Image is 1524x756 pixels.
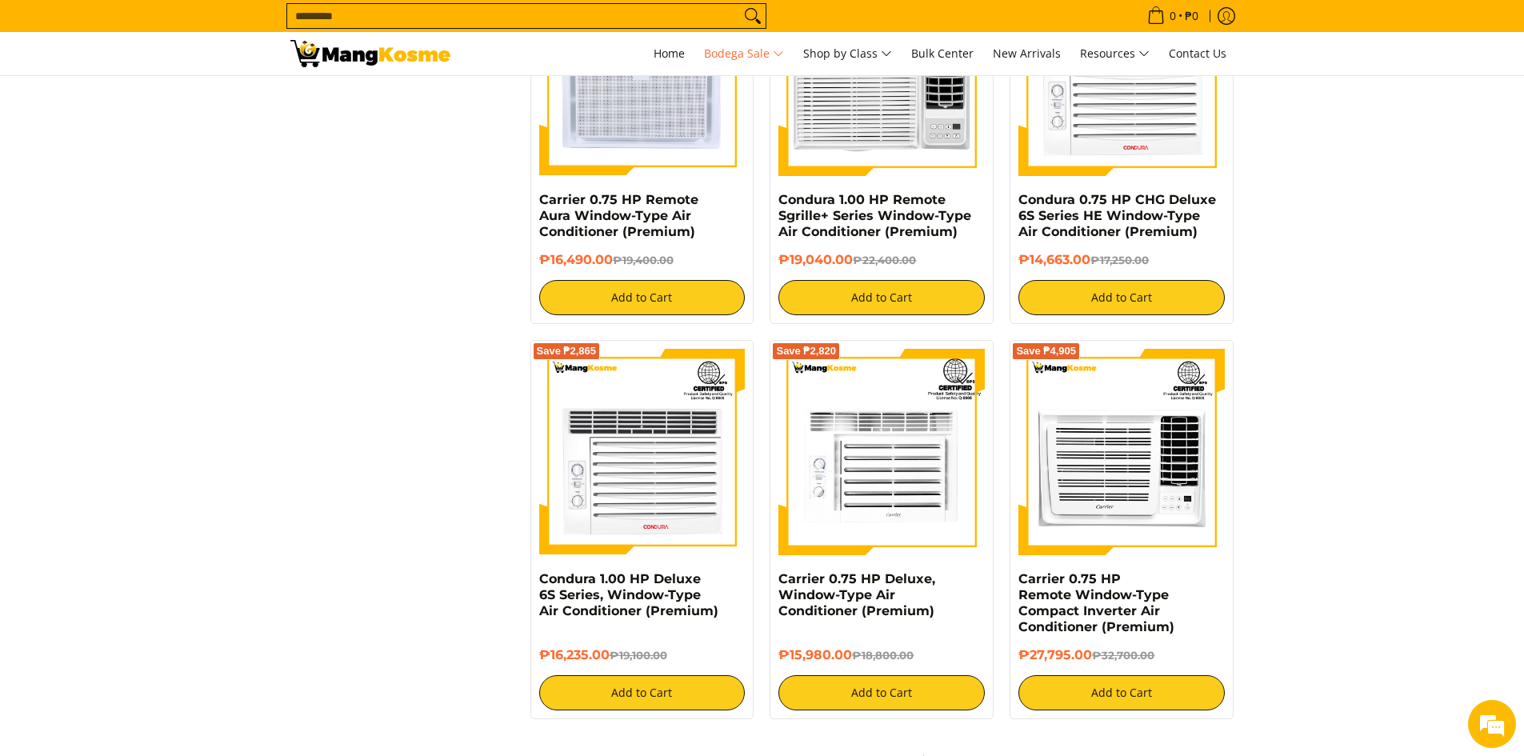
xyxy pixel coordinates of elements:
[704,44,784,64] span: Bodega Sale
[1072,32,1158,75] a: Resources
[911,46,974,61] span: Bulk Center
[610,649,667,662] del: ₱19,100.00
[1016,346,1076,356] span: Save ₱4,905
[1018,349,1225,555] img: Carrier 0.75 HP Remote Window-Type Compact Inverter Air Conditioner (Premium)
[537,346,597,356] span: Save ₱2,865
[778,647,985,663] h6: ₱15,980.00
[1018,571,1174,634] a: Carrier 0.75 HP Remote Window-Type Compact Inverter Air Conditioner (Premium)
[778,349,985,555] img: Carrier 0.75 HP Deluxe, Window-Type Air Conditioner (Premium)
[1018,252,1225,268] h6: ₱14,663.00
[1142,7,1203,25] span: •
[778,280,985,315] button: Add to Cart
[654,46,685,61] span: Home
[1169,46,1226,61] span: Contact Us
[262,8,301,46] div: Minimize live chat window
[1080,44,1150,64] span: Resources
[778,571,935,618] a: Carrier 0.75 HP Deluxe, Window-Type Air Conditioner (Premium)
[1090,254,1149,266] del: ₱17,250.00
[853,254,916,266] del: ₱22,400.00
[778,252,985,268] h6: ₱19,040.00
[539,280,746,315] button: Add to Cart
[1182,10,1201,22] span: ₱0
[93,202,221,363] span: We're online!
[985,32,1069,75] a: New Arrivals
[1018,647,1225,663] h6: ₱27,795.00
[776,346,836,356] span: Save ₱2,820
[539,349,746,555] img: Condura 1.00 HP Deluxe 6S Series, Window-Type Air Conditioner (Premium)
[1018,280,1225,315] button: Add to Cart
[852,649,914,662] del: ₱18,800.00
[466,32,1234,75] nav: Main Menu
[1018,675,1225,710] button: Add to Cart
[795,32,900,75] a: Shop by Class
[539,571,718,618] a: Condura 1.00 HP Deluxe 6S Series, Window-Type Air Conditioner (Premium)
[903,32,982,75] a: Bulk Center
[778,192,971,239] a: Condura 1.00 HP Remote Sgrille+ Series Window-Type Air Conditioner (Premium)
[1092,649,1154,662] del: ₱32,700.00
[803,44,892,64] span: Shop by Class
[778,675,985,710] button: Add to Cart
[1161,32,1234,75] a: Contact Us
[539,647,746,663] h6: ₱16,235.00
[740,4,766,28] button: Search
[83,90,269,110] div: Chat with us now
[290,40,450,67] img: Bodega Sale l Mang Kosme: Cost-Efficient &amp; Quality Home Appliances
[613,254,674,266] del: ₱19,400.00
[993,46,1061,61] span: New Arrivals
[696,32,792,75] a: Bodega Sale
[646,32,693,75] a: Home
[8,437,305,493] textarea: Type your message and hit 'Enter'
[539,192,698,239] a: Carrier 0.75 HP Remote Aura Window-Type Air Conditioner (Premium)
[1167,10,1178,22] span: 0
[1018,192,1216,239] a: Condura 0.75 HP CHG Deluxe 6S Series HE Window-Type Air Conditioner (Premium)
[539,675,746,710] button: Add to Cart
[539,252,746,268] h6: ₱16,490.00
